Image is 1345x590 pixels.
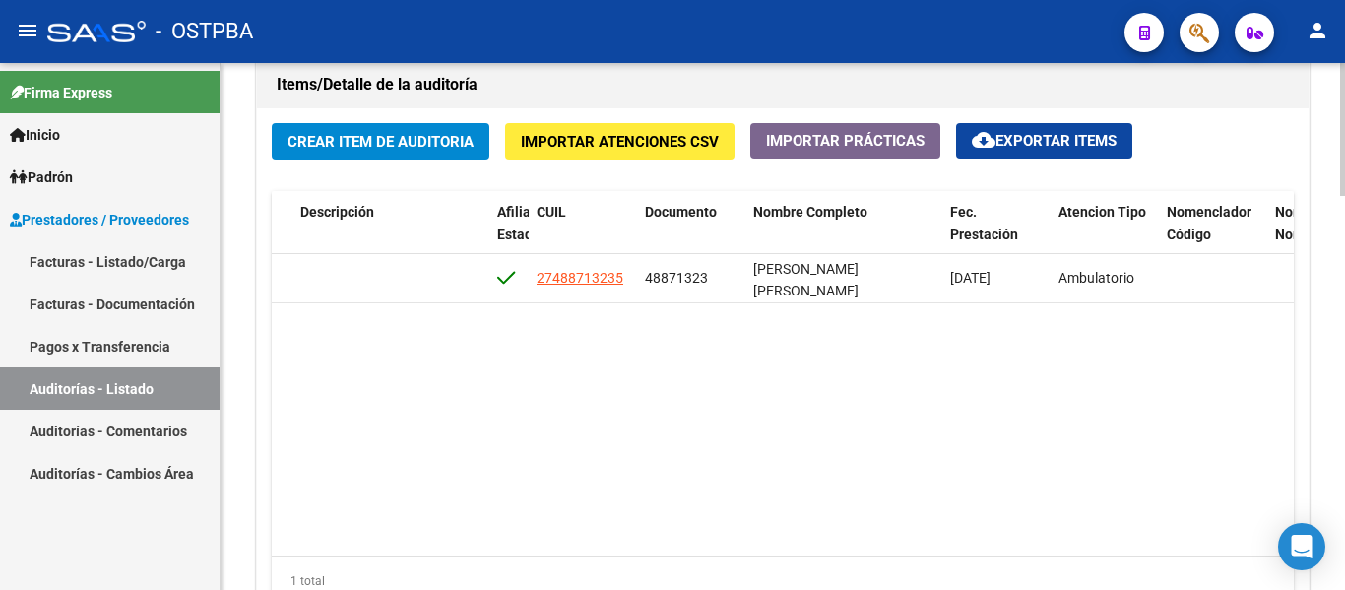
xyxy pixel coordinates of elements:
span: Padrón [10,166,73,188]
datatable-header-cell: CUIL [529,191,637,278]
span: 27488713235 [537,270,623,286]
datatable-header-cell: Afiliado Estado [489,191,529,278]
span: Exportar Items [972,132,1117,150]
datatable-header-cell: Nombre Completo [745,191,942,278]
span: CUIL [537,204,566,220]
button: Crear Item de Auditoria [272,123,489,160]
span: Descripción [300,204,374,220]
datatable-header-cell: Nomenclador Código [1159,191,1267,278]
span: [PERSON_NAME] [PERSON_NAME] [753,261,859,299]
button: Importar Prácticas [750,123,940,159]
span: Importar Prácticas [766,132,925,150]
span: Prestadores / Proveedores [10,209,189,230]
datatable-header-cell: Documento [637,191,745,278]
span: Documento [645,204,717,220]
span: Firma Express [10,82,112,103]
span: [DATE] [950,270,991,286]
datatable-header-cell: Atencion Tipo [1051,191,1159,278]
span: Importar Atenciones CSV [521,133,719,151]
span: Inicio [10,124,60,146]
mat-icon: cloud_download [972,128,995,152]
h1: Items/Detalle de la auditoría [277,69,1289,100]
span: Nombre Completo [753,204,867,220]
mat-icon: menu [16,19,39,42]
datatable-header-cell: Descripción [292,191,489,278]
button: Exportar Items [956,123,1132,159]
mat-icon: person [1306,19,1329,42]
span: Ambulatorio [1058,270,1134,286]
span: Atencion Tipo [1058,204,1146,220]
span: - OSTPBA [156,10,253,53]
span: Nomenclador Código [1167,204,1251,242]
button: Importar Atenciones CSV [505,123,735,160]
datatable-header-cell: Fec. Prestación [942,191,1051,278]
span: 48871323 [645,270,708,286]
span: Fec. Prestación [950,204,1018,242]
span: Crear Item de Auditoria [288,133,474,151]
span: Afiliado Estado [497,204,546,242]
div: Open Intercom Messenger [1278,523,1325,570]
